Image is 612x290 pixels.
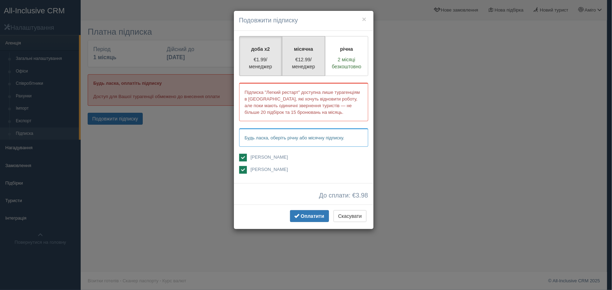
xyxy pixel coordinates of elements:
p: Будь ласка, оберіть річну або місячну підписку. [239,128,368,147]
span: 3.98 [356,192,368,199]
span: Оплатити [301,213,324,219]
span: До сплати: € [319,192,368,199]
button: Скасувати [334,210,366,222]
p: €12.99/менеджер [287,56,321,70]
p: Підписка "Легкий рестарт" доступна лише турагенціям в [GEOGRAPHIC_DATA], які хочуть відновити роб... [239,83,368,121]
button: Оплатити [290,210,329,222]
p: місячна [287,46,321,53]
span: [PERSON_NAME] [250,154,288,160]
button: × [362,15,366,23]
h4: Подовжити підписку [239,16,368,25]
p: річна [330,46,364,53]
span: [PERSON_NAME] [250,167,288,172]
p: доба x2 [244,46,278,53]
p: 2 місяці безкоштовно [330,56,364,70]
p: €1.99/менеджер [244,56,278,70]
